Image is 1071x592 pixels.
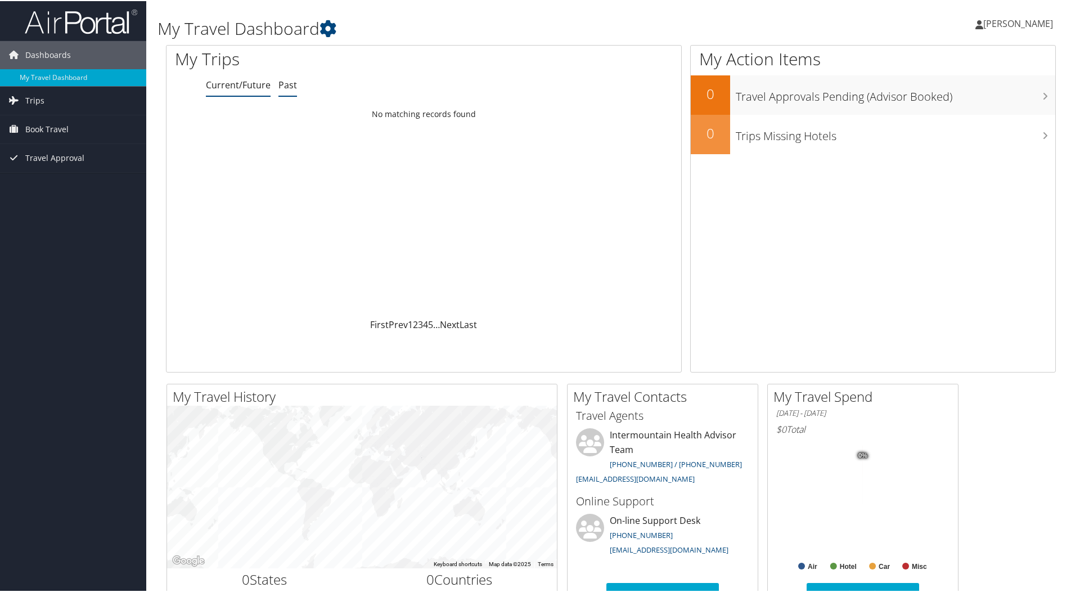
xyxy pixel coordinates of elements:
[808,562,817,569] text: Air
[691,83,730,102] h2: 0
[173,386,557,405] h2: My Travel History
[428,317,433,330] a: 5
[691,123,730,142] h2: 0
[840,562,857,569] text: Hotel
[418,317,423,330] a: 3
[576,492,749,508] h3: Online Support
[983,16,1053,29] span: [PERSON_NAME]
[576,473,695,483] a: [EMAIL_ADDRESS][DOMAIN_NAME]
[570,427,755,487] li: Intermountain Health Advisor Team
[691,74,1055,114] a: 0Travel Approvals Pending (Advisor Booked)
[736,82,1055,104] h3: Travel Approvals Pending (Advisor Booked)
[576,407,749,423] h3: Travel Agents
[423,317,428,330] a: 4
[434,559,482,567] button: Keyboard shortcuts
[776,422,786,434] span: $0
[426,569,434,587] span: 0
[858,451,867,458] tspan: 0%
[570,513,755,559] li: On-line Support Desk
[691,46,1055,70] h1: My Action Items
[413,317,418,330] a: 2
[242,569,250,587] span: 0
[538,560,553,566] a: Terms (opens in new tab)
[408,317,413,330] a: 1
[371,569,549,588] h2: Countries
[433,317,440,330] span: …
[440,317,460,330] a: Next
[25,86,44,114] span: Trips
[389,317,408,330] a: Prev
[370,317,389,330] a: First
[776,407,949,418] h6: [DATE] - [DATE]
[610,529,673,539] a: [PHONE_NUMBER]
[573,386,758,405] h2: My Travel Contacts
[879,562,890,569] text: Car
[206,78,271,90] a: Current/Future
[25,114,69,142] span: Book Travel
[175,46,458,70] h1: My Trips
[776,422,949,434] h6: Total
[975,6,1064,39] a: [PERSON_NAME]
[170,553,207,567] a: Open this area in Google Maps (opens a new window)
[691,114,1055,153] a: 0Trips Missing Hotels
[610,458,742,468] a: [PHONE_NUMBER] / [PHONE_NUMBER]
[170,553,207,567] img: Google
[157,16,762,39] h1: My Travel Dashboard
[25,143,84,171] span: Travel Approval
[278,78,297,90] a: Past
[912,562,927,569] text: Misc
[166,103,681,123] td: No matching records found
[773,386,958,405] h2: My Travel Spend
[25,7,137,34] img: airportal-logo.png
[610,544,728,554] a: [EMAIL_ADDRESS][DOMAIN_NAME]
[175,569,354,588] h2: States
[25,40,71,68] span: Dashboards
[489,560,531,566] span: Map data ©2025
[460,317,477,330] a: Last
[736,122,1055,143] h3: Trips Missing Hotels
